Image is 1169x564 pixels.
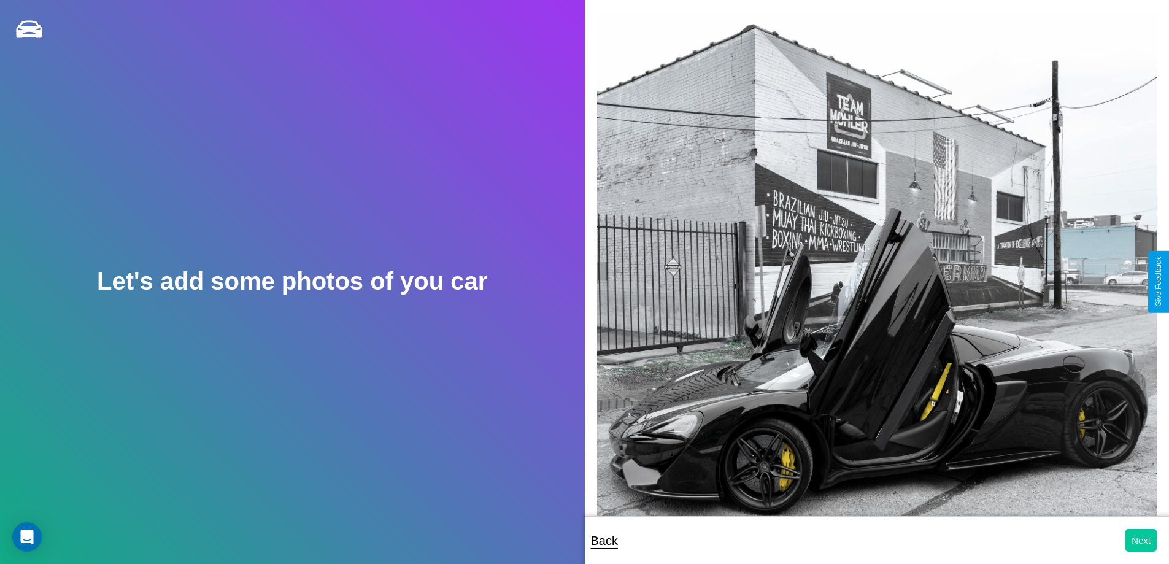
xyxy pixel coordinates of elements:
[1154,257,1163,307] div: Give Feedback
[591,530,618,552] p: Back
[97,268,487,295] h2: Let's add some photos of you car
[1125,529,1157,552] button: Next
[597,12,1157,539] img: posted
[12,522,42,552] div: Open Intercom Messenger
